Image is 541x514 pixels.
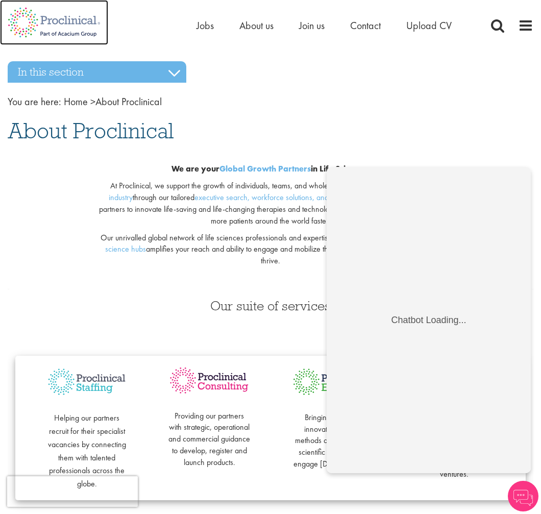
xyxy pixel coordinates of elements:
[196,19,214,32] a: Jobs
[8,95,61,108] span: You are here:
[168,366,250,395] img: Proclinical Consulting
[406,19,452,32] a: Upload CV
[48,412,126,489] span: Helping our partners recruit for their specialist vacancies by connecting them with talented prof...
[508,481,538,511] img: Chatbot
[350,19,381,32] a: Contact
[171,163,369,174] b: We are your in Life Sciences.
[98,180,444,227] p: At Proclinical, we support the growth of individuals, teams, and whole organizations in the throu...
[105,232,440,255] a: across the world's international life science hubs
[194,192,381,203] a: executive search, workforce solutions, and staffing services
[291,366,373,397] img: Proclinical Executive
[168,399,250,469] p: Providing our partners with strategic, operational and commercial guidance to develop, register a...
[219,163,311,174] a: Global Growth Partners
[7,476,138,507] iframe: reCAPTCHA
[291,400,373,470] p: Bringing together innovative search methods and a refined, scientific approach to engage [DATE] l...
[64,148,139,159] div: Chatbot Loading...
[299,19,325,32] a: Join us
[8,61,186,83] h3: In this section
[109,180,431,203] a: life sciences industry
[90,95,95,108] span: >
[98,232,444,267] p: Our unrivalled global network of life sciences professionals and expertise amplifies your reach a...
[239,19,274,32] a: About us
[8,117,174,144] span: About Proclinical
[46,366,128,398] img: Proclinical Staffing
[8,299,533,312] h3: Our suite of services
[64,95,88,108] a: breadcrumb link to Home
[64,95,162,108] span: About Proclinical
